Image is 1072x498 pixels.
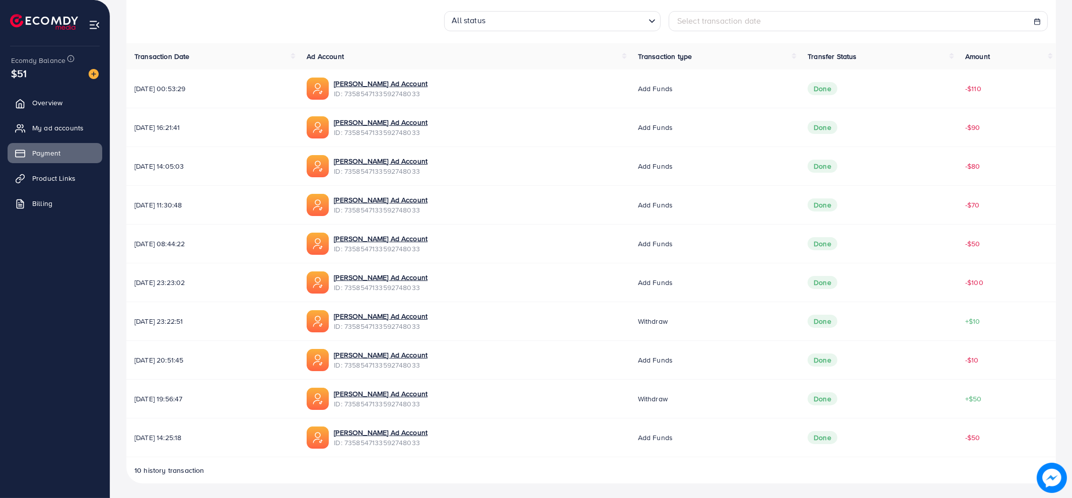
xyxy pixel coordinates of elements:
[965,277,983,288] span: -$100
[134,51,190,61] span: Transaction Date
[334,195,427,205] a: [PERSON_NAME] Ad Account
[334,156,427,166] a: [PERSON_NAME] Ad Account
[11,55,65,65] span: Ecomdy Balance
[10,14,78,30] img: logo
[134,277,291,288] span: [DATE] 23:23:02
[334,321,427,331] span: ID: 7358547133592748033
[965,433,980,443] span: -$50
[8,118,102,138] a: My ad accounts
[808,315,837,328] span: Done
[638,84,673,94] span: Add funds
[307,78,329,100] img: ic-ads-acc.e4c84228.svg
[444,11,661,31] div: Search for option
[134,355,291,365] span: [DATE] 20:51:45
[134,200,291,210] span: [DATE] 11:30:48
[32,123,84,133] span: My ad accounts
[638,277,673,288] span: Add funds
[808,51,856,61] span: Transfer Status
[638,316,668,326] span: Withdraw
[965,122,980,132] span: -$90
[334,272,427,282] a: [PERSON_NAME] Ad Account
[334,389,427,399] a: [PERSON_NAME] Ad Account
[32,198,52,208] span: Billing
[307,310,329,332] img: ic-ads-acc.e4c84228.svg
[334,79,427,89] a: [PERSON_NAME] Ad Account
[307,51,344,61] span: Ad Account
[334,360,427,370] span: ID: 7358547133592748033
[808,82,837,95] span: Done
[965,394,982,404] span: +$50
[134,465,204,475] span: 10 history transaction
[450,12,487,28] span: All status
[1037,463,1067,493] img: image
[334,127,427,137] span: ID: 7358547133592748033
[334,311,427,321] a: [PERSON_NAME] Ad Account
[134,122,291,132] span: [DATE] 16:21:41
[638,51,692,61] span: Transaction type
[638,239,673,249] span: Add funds
[334,89,427,99] span: ID: 7358547133592748033
[334,350,427,360] a: [PERSON_NAME] Ad Account
[307,155,329,177] img: ic-ads-acc.e4c84228.svg
[334,205,427,215] span: ID: 7358547133592748033
[8,143,102,163] a: Payment
[334,234,427,244] a: [PERSON_NAME] Ad Account
[965,84,981,94] span: -$110
[32,148,60,158] span: Payment
[965,51,990,61] span: Amount
[808,160,837,173] span: Done
[32,98,62,108] span: Overview
[638,122,673,132] span: Add funds
[638,394,668,404] span: Withdraw
[808,237,837,250] span: Done
[134,239,291,249] span: [DATE] 08:44:22
[307,426,329,449] img: ic-ads-acc.e4c84228.svg
[32,173,76,183] span: Product Links
[307,233,329,255] img: ic-ads-acc.e4c84228.svg
[488,12,645,28] input: Search for option
[334,166,427,176] span: ID: 7358547133592748033
[134,161,291,171] span: [DATE] 14:05:03
[134,394,291,404] span: [DATE] 19:56:47
[307,194,329,216] img: ic-ads-acc.e4c84228.svg
[334,282,427,293] span: ID: 7358547133592748033
[307,388,329,410] img: ic-ads-acc.e4c84228.svg
[638,161,673,171] span: Add funds
[965,200,980,210] span: -$70
[677,15,761,26] span: Select transaction date
[307,271,329,294] img: ic-ads-acc.e4c84228.svg
[965,161,980,171] span: -$80
[134,433,291,443] span: [DATE] 14:25:18
[808,276,837,289] span: Done
[638,200,673,210] span: Add funds
[334,438,427,448] span: ID: 7358547133592748033
[8,168,102,188] a: Product Links
[334,117,427,127] a: [PERSON_NAME] Ad Account
[808,353,837,367] span: Done
[334,399,427,409] span: ID: 7358547133592748033
[8,193,102,214] a: Billing
[334,428,427,438] a: [PERSON_NAME] Ad Account
[307,349,329,371] img: ic-ads-acc.e4c84228.svg
[8,93,102,113] a: Overview
[134,316,291,326] span: [DATE] 23:22:51
[808,121,837,134] span: Done
[134,84,291,94] span: [DATE] 00:53:29
[808,392,837,405] span: Done
[89,69,99,79] img: image
[307,116,329,138] img: ic-ads-acc.e4c84228.svg
[638,355,673,365] span: Add funds
[808,431,837,444] span: Done
[965,239,980,249] span: -$50
[965,355,979,365] span: -$10
[965,316,980,326] span: +$10
[808,198,837,211] span: Done
[638,433,673,443] span: Add funds
[89,19,100,31] img: menu
[11,66,27,81] span: $51
[334,244,427,254] span: ID: 7358547133592748033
